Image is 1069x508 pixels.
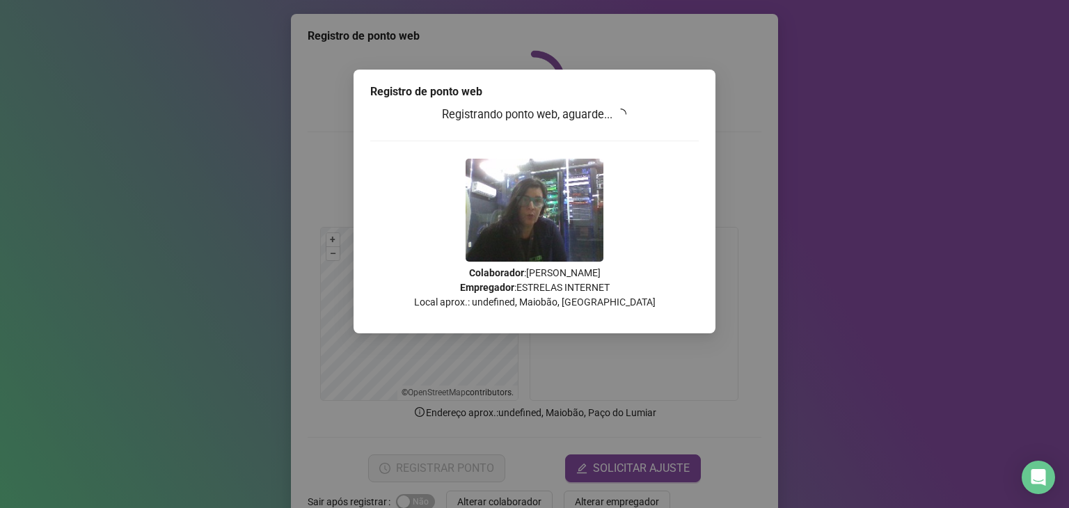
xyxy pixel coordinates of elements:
[469,267,524,278] strong: Colaborador
[370,106,699,124] h3: Registrando ponto web, aguarde...
[615,109,626,120] span: loading
[460,282,514,293] strong: Empregador
[1022,461,1055,494] div: Open Intercom Messenger
[370,84,699,100] div: Registro de ponto web
[370,266,699,310] p: : [PERSON_NAME] : ESTRELAS INTERNET Local aprox.: undefined, Maiobão, [GEOGRAPHIC_DATA]
[466,159,603,262] img: 9k=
